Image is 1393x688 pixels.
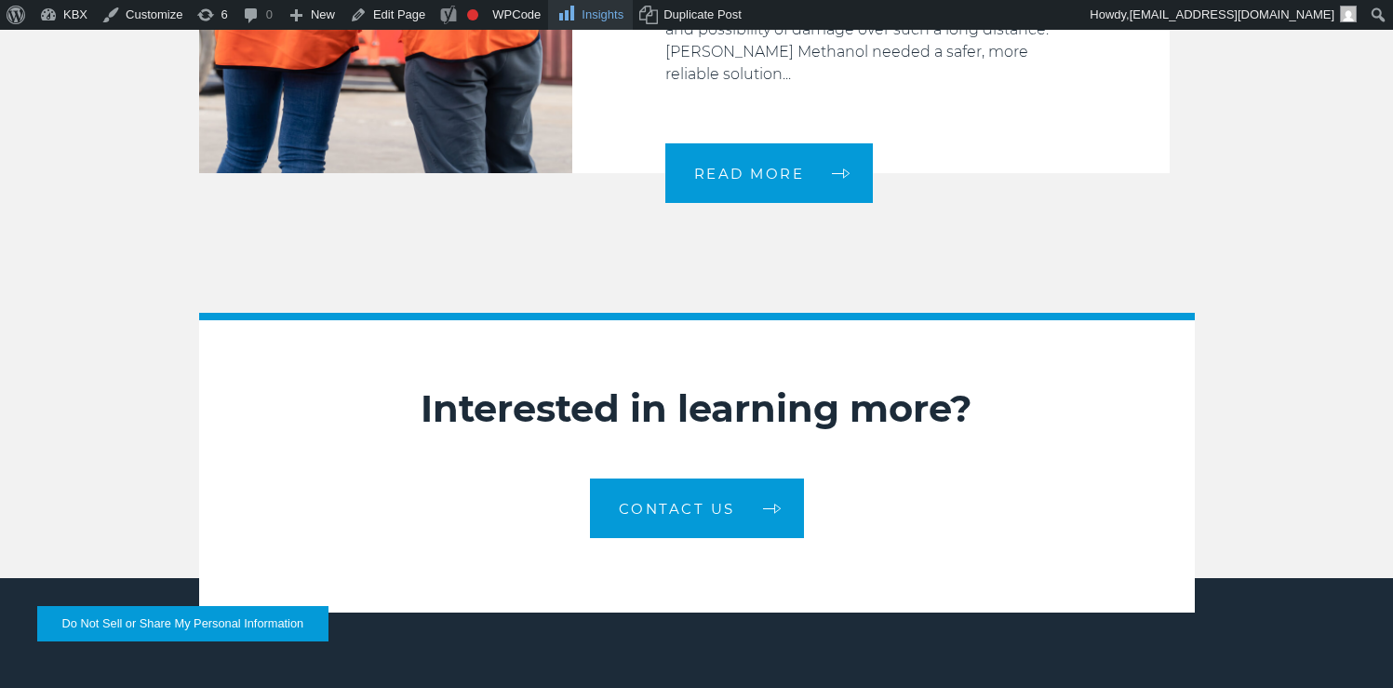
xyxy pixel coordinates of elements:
[37,606,328,641] button: Do Not Sell or Share My Personal Information
[694,167,805,181] span: READ MORE
[619,502,735,516] span: CONTACT US
[1130,7,1334,21] span: [EMAIL_ADDRESS][DOMAIN_NAME]
[582,7,623,21] span: Insights
[590,479,804,538] a: CONTACT US arrow arrow
[665,143,874,203] a: READ MORE arrow arrow
[199,385,1195,432] h2: Interested in learning more?
[467,9,478,20] div: Needs improvement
